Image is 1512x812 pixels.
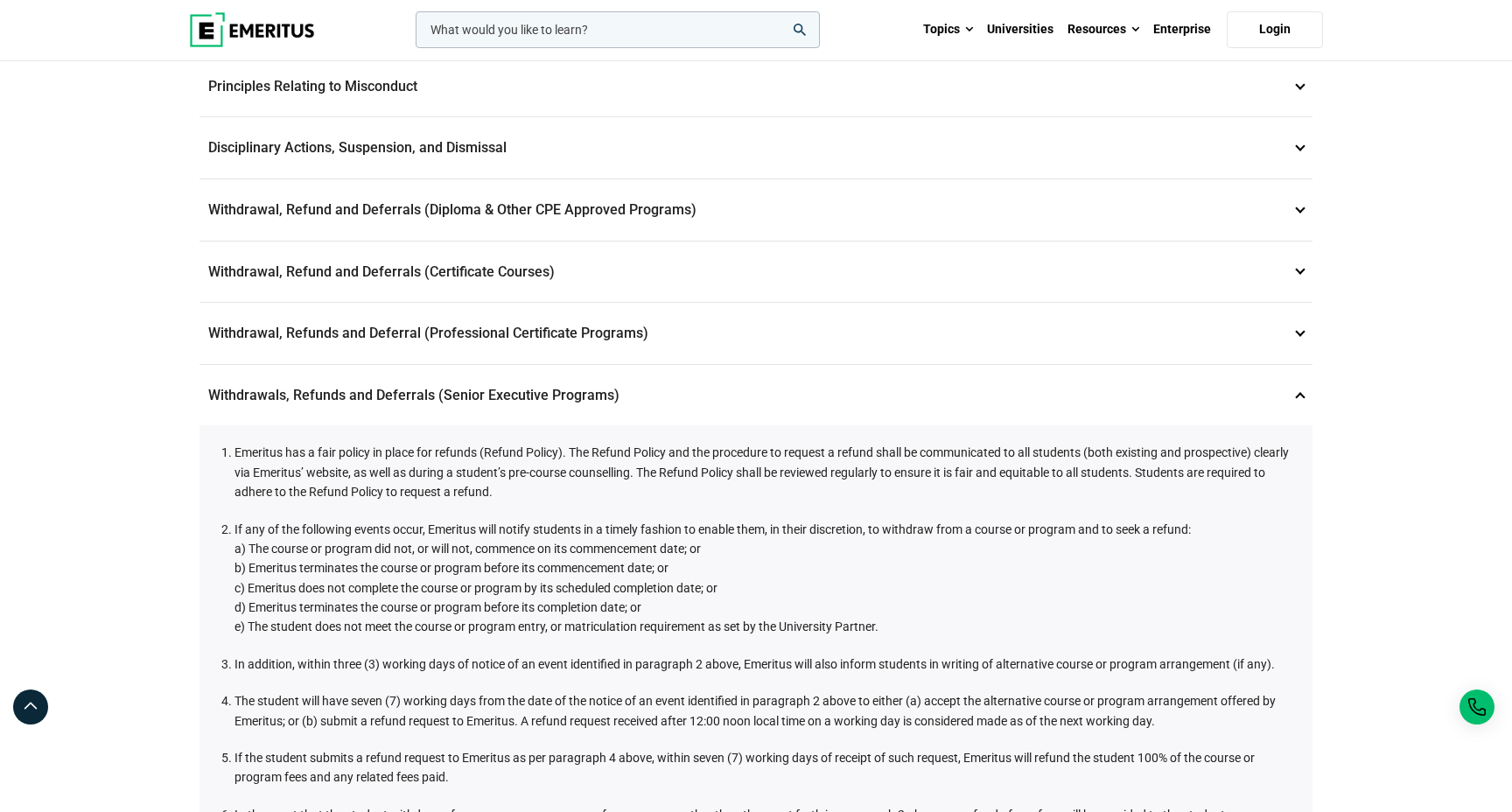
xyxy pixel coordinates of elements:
span: a) The course or program did not, or will not, commence on its commencement date; or [234,542,701,556]
p: Withdrawal, Refunds and Deferral (Professional Certificate Programs) [199,303,1312,364]
input: woocommerce-product-search-field-0 [416,11,820,48]
p: Withdrawal, Refund and Deferrals (Certificate Courses) [199,241,1312,303]
li: If any of the following events occur, Emeritus will notify students in a timely fashion to enable... [234,520,1295,637]
span: e) The student does not meet the course or program entry, or matriculation requirement as set by ... [234,619,878,633]
p: Withdrawal, Refund and Deferrals (Diploma & Other CPE Approved Programs) [199,179,1312,241]
li: If the student submits a refund request to Emeritus as per paragraph 4 above, within seven (7) wo... [234,748,1295,787]
span: d) Emeritus terminates the course or program before its completion date; or [234,600,641,614]
li: Emeritus has a fair policy in place for refunds (Refund Policy). The Refund Policy and the proced... [234,443,1295,501]
p: Principles Relating to Misconduct [199,56,1312,117]
span: b) Emeritus terminates the course or program before its commencement date; or [234,561,668,575]
a: Login [1227,11,1323,48]
li: The student will have seven (7) working days from the date of the notice of an event identified i... [234,691,1295,731]
p: Disciplinary Actions, Suspension, and Dismissal [199,117,1312,178]
span: c) Emeritus does not complete the course or program by its scheduled completion date; or [234,581,717,595]
p: Withdrawals, Refunds and Deferrals (Senior Executive Programs) [199,365,1312,426]
li: In addition, within three (3) working days of notice of an event identified in paragraph 2 above,... [234,654,1295,674]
